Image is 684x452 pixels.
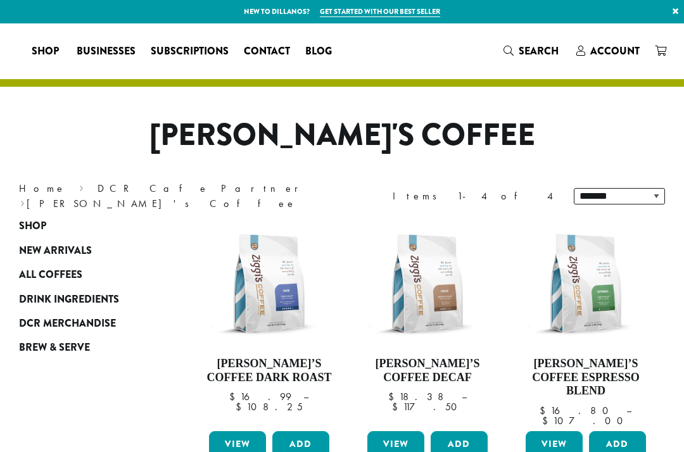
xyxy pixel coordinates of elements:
[206,357,332,384] h4: [PERSON_NAME]’s Coffee Dark Roast
[20,192,25,211] span: ›
[388,390,450,403] bdi: 18.38
[9,117,674,154] h1: [PERSON_NAME]'s Coffee
[540,404,550,417] span: $
[98,182,307,195] a: DCR Cafe Partner
[151,44,229,60] span: Subscriptions
[364,357,491,384] h4: [PERSON_NAME]’s Coffee Decaf
[19,218,46,234] span: Shop
[305,44,332,60] span: Blog
[392,400,403,413] span: $
[19,287,152,311] a: Drink Ingredients
[19,311,152,336] a: DCR Merchandise
[19,239,152,263] a: New Arrivals
[19,181,323,211] nav: Breadcrumb
[388,390,399,403] span: $
[626,404,631,417] span: –
[590,44,640,58] span: Account
[77,44,136,60] span: Businesses
[32,44,59,60] span: Shop
[519,44,559,58] span: Search
[542,414,629,427] bdi: 107.00
[522,357,649,398] h4: [PERSON_NAME]’s Coffee Espresso Blend
[19,316,116,332] span: DCR Merchandise
[496,41,569,61] a: Search
[19,340,90,356] span: Brew & Serve
[236,400,303,413] bdi: 108.25
[392,400,463,413] bdi: 117.50
[229,390,291,403] bdi: 16.99
[364,220,491,347] img: Ziggis-Decaf-Blend-12-oz.png
[19,243,92,259] span: New Arrivals
[303,390,308,403] span: –
[540,404,614,417] bdi: 16.80
[24,41,69,61] a: Shop
[236,400,246,413] span: $
[19,182,66,195] a: Home
[462,390,467,403] span: –
[79,177,84,196] span: ›
[19,267,82,283] span: All Coffees
[522,220,649,347] img: Ziggis-Espresso-Blend-12-oz.png
[206,220,332,426] a: [PERSON_NAME]’s Coffee Dark Roast
[229,390,240,403] span: $
[19,214,152,238] a: Shop
[364,220,491,426] a: [PERSON_NAME]’s Coffee Decaf
[393,189,555,204] div: Items 1-4 of 4
[522,220,649,426] a: [PERSON_NAME]’s Coffee Espresso Blend
[542,414,553,427] span: $
[19,263,152,287] a: All Coffees
[244,44,290,60] span: Contact
[206,220,332,347] img: Ziggis-Dark-Blend-12-oz.png
[19,292,119,308] span: Drink Ingredients
[19,336,152,360] a: Brew & Serve
[320,6,440,17] a: Get started with our best seller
